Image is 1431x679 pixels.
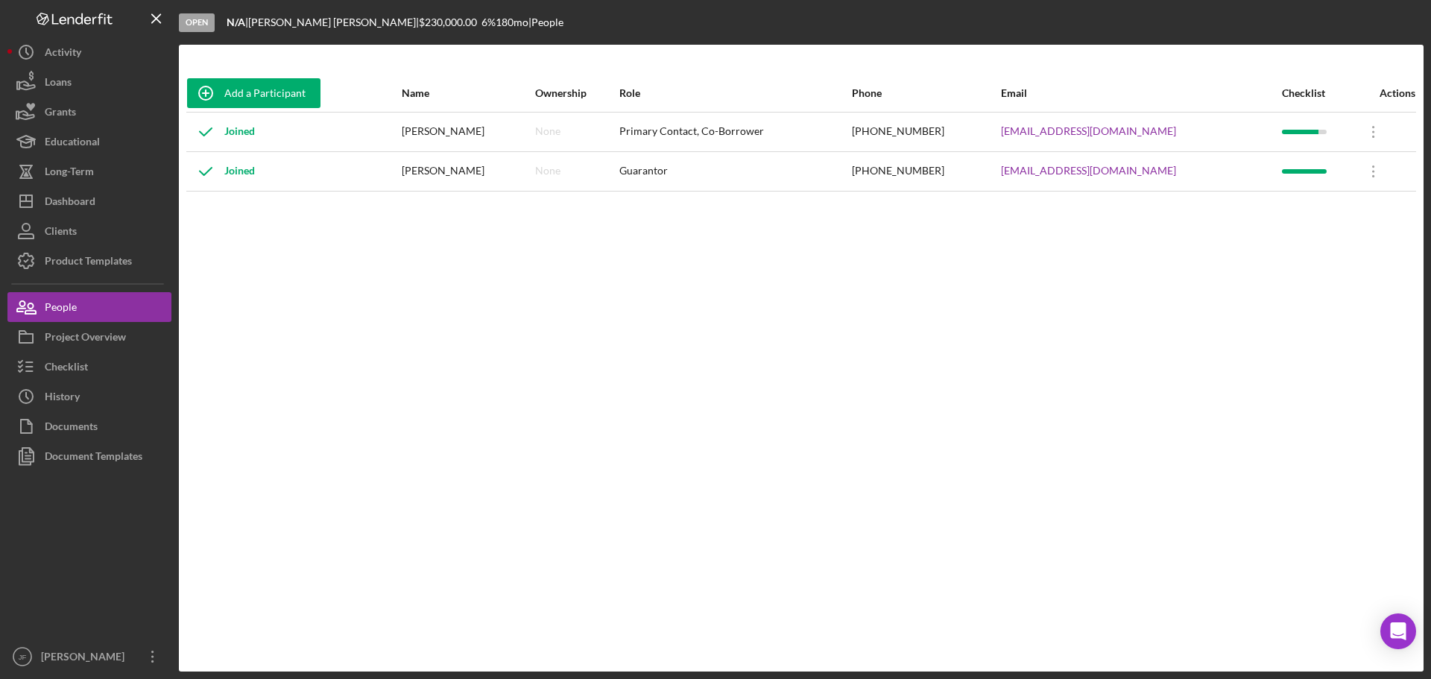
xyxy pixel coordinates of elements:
[224,78,306,108] div: Add a Participant
[852,153,999,190] div: [PHONE_NUMBER]
[852,87,999,99] div: Phone
[1001,165,1176,177] a: [EMAIL_ADDRESS][DOMAIN_NAME]
[7,37,171,67] button: Activity
[1001,87,1280,99] div: Email
[535,165,560,177] div: None
[402,153,534,190] div: [PERSON_NAME]
[45,216,77,250] div: Clients
[1380,613,1416,649] div: Open Intercom Messenger
[7,127,171,157] button: Educational
[619,87,850,99] div: Role
[419,16,481,28] div: $230,000.00
[179,13,215,32] div: Open
[227,16,248,28] div: |
[7,186,171,216] button: Dashboard
[45,246,132,280] div: Product Templates
[7,97,171,127] button: Grants
[481,16,496,28] div: 6 %
[7,352,171,382] button: Checklist
[7,411,171,441] button: Documents
[619,153,850,190] div: Guarantor
[7,216,171,246] button: Clients
[248,16,419,28] div: [PERSON_NAME] [PERSON_NAME] |
[37,642,134,675] div: [PERSON_NAME]
[45,382,80,415] div: History
[187,153,255,190] div: Joined
[535,125,560,137] div: None
[1001,125,1176,137] a: [EMAIL_ADDRESS][DOMAIN_NAME]
[45,97,76,130] div: Grants
[45,186,95,220] div: Dashboard
[7,322,171,352] button: Project Overview
[535,87,618,99] div: Ownership
[45,37,81,71] div: Activity
[45,352,88,385] div: Checklist
[7,67,171,97] button: Loans
[45,411,98,445] div: Documents
[45,322,126,356] div: Project Overview
[402,87,534,99] div: Name
[19,653,27,661] text: JF
[45,441,142,475] div: Document Templates
[7,441,171,471] button: Document Templates
[7,246,171,276] button: Product Templates
[402,113,534,151] div: [PERSON_NAME]
[852,113,999,151] div: [PHONE_NUMBER]
[187,78,320,108] button: Add a Participant
[227,16,245,28] b: N/A
[1355,87,1415,99] div: Actions
[45,67,72,101] div: Loans
[528,16,563,28] div: | People
[7,642,171,672] button: JF[PERSON_NAME]
[7,292,171,322] button: People
[187,113,255,151] div: Joined
[1282,87,1354,99] div: Checklist
[619,113,850,151] div: Primary Contact, Co-Borrower
[45,127,100,160] div: Educational
[7,157,171,186] button: Long-Term
[496,16,528,28] div: 180 mo
[7,382,171,411] button: History
[45,157,94,190] div: Long-Term
[45,292,77,326] div: People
